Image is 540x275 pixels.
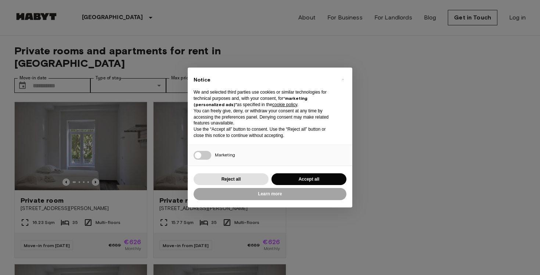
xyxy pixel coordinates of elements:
span: Marketing [215,152,235,158]
a: cookie policy [272,102,297,107]
p: You can freely give, deny, or withdraw your consent at any time by accessing the preferences pane... [194,108,335,126]
h2: Notice [194,76,335,84]
p: We and selected third parties use cookies or similar technologies for technical purposes and, wit... [194,89,335,108]
button: Accept all [271,173,346,185]
span: × [342,75,344,84]
button: Learn more [194,188,346,200]
p: Use the “Accept all” button to consent. Use the “Reject all” button or close this notice to conti... [194,126,335,139]
button: Close this notice [337,73,349,85]
button: Reject all [194,173,269,185]
strong: “marketing (personalized ads)” [194,95,307,107]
